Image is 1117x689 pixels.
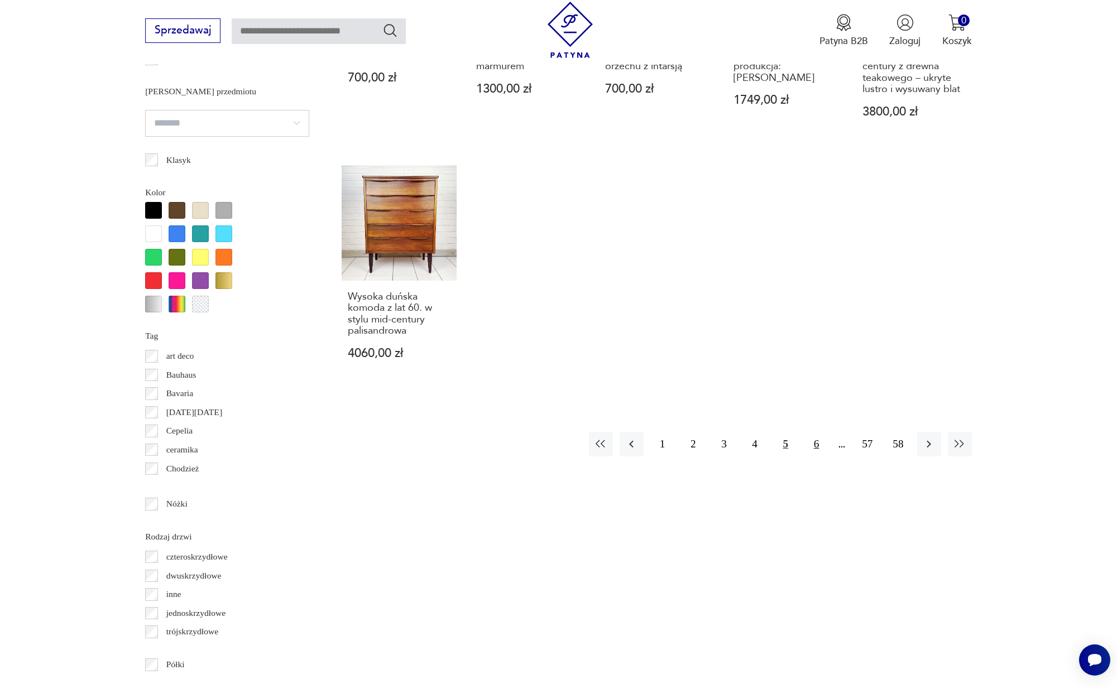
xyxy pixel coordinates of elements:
iframe: Smartsupp widget button [1079,644,1110,676]
p: [PERSON_NAME] przedmiotu [145,84,309,99]
p: Bavaria [166,386,194,401]
p: jednoskrzydłowe [166,606,226,620]
p: inne [166,587,181,601]
p: art deco [166,349,194,363]
p: Koszyk [942,35,972,47]
p: 4060,00 zł [348,348,451,359]
p: 3800,00 zł [862,106,966,118]
p: Rodzaj drzwi [145,529,309,544]
img: Ikona medalu [835,14,852,31]
p: Nóżki [166,497,188,511]
img: Ikona koszyka [948,14,966,31]
p: 1300,00 zł [476,83,579,95]
p: Cepelia [166,423,193,438]
p: Ćmielów [166,480,198,494]
h3: Wysoka duńska komoda z lat 60. w stylu mid-century palisandrowa [348,291,451,337]
h3: Duńska komoda sekretarzyk mid-century z drewna teakowego – ukryte lustro i wysuwany blat [862,38,966,95]
a: Ikona medaluPatyna B2B [819,14,868,47]
button: 2 [681,432,705,456]
img: Patyna - sklep z meblami i dekoracjami vintage [542,2,598,58]
p: dwuskrzydłowe [166,568,222,583]
p: Półki [166,657,185,672]
button: 5 [774,432,798,456]
button: Zaloguj [889,14,921,47]
button: Sprzedawaj [145,18,220,43]
p: 700,00 zł [348,72,451,84]
p: ceramika [166,442,198,457]
p: czteroskrzydłowe [166,550,228,564]
a: Wysoka duńska komoda z lat 60. w stylu mid-century palisandrowaWysoka duńska komoda z lat 60. w s... [342,165,457,385]
p: Kolor [145,185,309,200]
p: 1749,00 zł [734,94,837,106]
button: 6 [804,432,828,456]
h3: Szafka tekowa, duński design, lata 70., produkcja: [PERSON_NAME] [734,38,837,84]
img: Ikonka użytkownika [897,14,914,31]
div: 0 [958,15,970,26]
h3: Konsola w stylu neoklasycystycznym w orzechu z intarsją [605,38,708,73]
p: [DATE][DATE] [166,405,222,420]
button: 57 [855,432,879,456]
p: trójskrzydłowe [166,624,219,639]
button: 1 [650,432,674,456]
p: Chodzież [166,461,199,476]
button: 58 [886,432,910,456]
p: Patyna B2B [819,35,868,47]
button: Szukaj [382,22,399,38]
a: Sprzedawaj [145,27,220,36]
p: Bauhaus [166,368,196,382]
p: Klasyk [166,153,191,167]
p: 700,00 zł [605,83,708,95]
button: 3 [712,432,736,456]
p: Zaloguj [889,35,921,47]
button: 0Koszyk [942,14,972,47]
button: 4 [743,432,767,456]
button: Patyna B2B [819,14,868,47]
h3: Szafka drewniana rzeźbiona w orzechu z marmurem [476,38,579,73]
p: Tag [145,329,309,343]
